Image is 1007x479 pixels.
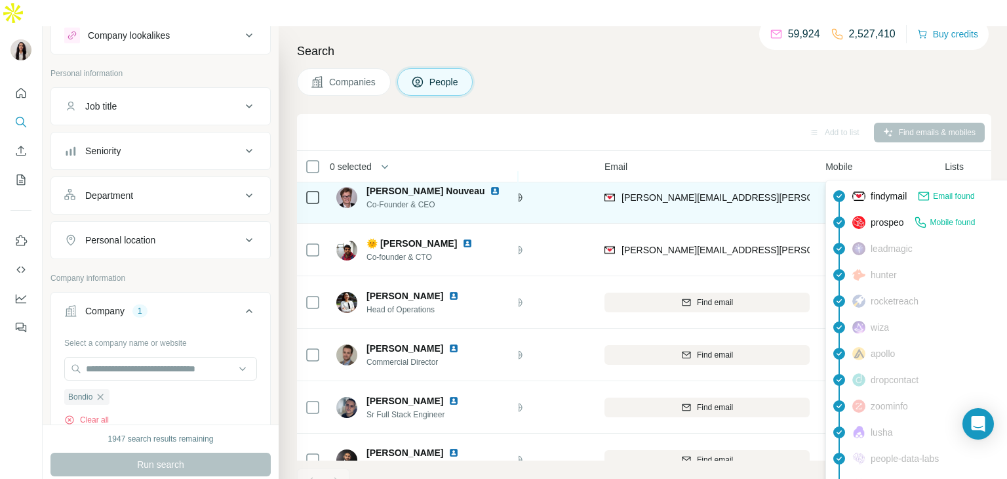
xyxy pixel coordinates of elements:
span: Companies [329,75,377,89]
img: Avatar [10,39,31,60]
img: provider lusha logo [852,426,865,439]
img: Avatar [336,344,357,365]
div: Company lookalikes [88,29,170,42]
span: rocketreach [871,295,918,308]
span: Commercial Director [366,356,475,368]
span: Find email [697,349,733,361]
img: provider zoominfo logo [852,400,865,413]
button: Department [51,180,270,211]
img: LinkedIn logo [490,186,500,196]
div: Department [85,189,133,202]
span: Bondio [68,391,92,403]
img: provider findymail logo [852,190,865,203]
span: lusha [871,426,892,439]
div: Open Intercom Messenger [962,408,994,440]
span: zoominfo [871,400,908,413]
span: people-data-labs [871,452,939,465]
h4: Search [297,42,991,60]
span: People [429,75,460,89]
span: [PERSON_NAME] [366,394,443,407]
img: provider wiza logo [852,321,865,334]
p: 2,527,410 [849,26,896,42]
p: Personal information [50,68,271,79]
span: Co-Founder & CEO [366,199,511,211]
span: findymail [871,190,907,203]
span: dropcontact [871,373,918,386]
span: apollo [871,347,895,360]
button: Find email [604,293,810,312]
p: Company information [50,272,271,284]
span: 0 selected [330,160,372,173]
button: Enrich CSV [10,139,31,163]
span: Mobile found [930,217,975,228]
img: provider findymail logo [604,243,615,257]
img: provider hunter logo [852,269,865,281]
button: Job title [51,91,270,122]
button: Company lookalikes [51,20,270,51]
button: Dashboard [10,287,31,310]
img: Avatar [336,397,357,418]
button: Quick start [10,81,31,105]
span: 🌞 [PERSON_NAME] [366,237,457,250]
button: Search [10,110,31,134]
img: provider rocketreach logo [852,295,865,308]
img: provider apollo logo [852,347,865,360]
img: Avatar [336,292,357,313]
button: Seniority [51,135,270,167]
span: [PERSON_NAME] [366,342,443,355]
button: Company1 [51,295,270,332]
img: Avatar [336,449,357,470]
img: provider findymail logo [604,191,615,204]
div: 1 [132,305,148,317]
img: LinkedIn logo [448,448,459,458]
button: Find email [604,345,810,365]
button: Feedback [10,316,31,339]
span: Lists [945,160,964,173]
img: LinkedIn logo [448,343,459,354]
img: provider people-data-labs logo [852,452,865,464]
img: provider dropcontact logo [852,373,865,386]
img: provider leadmagic logo [852,242,865,255]
button: My lists [10,168,31,192]
span: wiza [871,321,889,334]
button: Find email [604,398,810,417]
img: LinkedIn logo [448,291,459,301]
span: leadmagic [871,242,913,255]
span: [PERSON_NAME][EMAIL_ADDRESS][PERSON_NAME][DOMAIN_NAME] [622,245,928,255]
img: LinkedIn logo [462,238,473,249]
button: Clear all [64,414,109,426]
div: Seniority [85,144,121,157]
span: Mobile [825,160,852,173]
div: Personal location [85,234,155,247]
button: Use Surfe API [10,258,31,281]
span: [PERSON_NAME][EMAIL_ADDRESS][PERSON_NAME][DOMAIN_NAME] [622,192,928,203]
div: 1947 search results remaining [108,433,214,445]
img: provider prospeo logo [852,216,865,229]
button: Use Surfe on LinkedIn [10,229,31,253]
span: Email [604,160,627,173]
span: Find email [697,297,733,308]
span: Sr Full Stack Engineer [366,409,475,421]
span: Email found [933,190,974,202]
span: hunter [871,268,897,281]
span: Find email [697,454,733,466]
p: 59,924 [788,26,820,42]
span: [PERSON_NAME] Nouveau [366,184,484,198]
span: Co-founder & CTO [366,251,488,263]
button: Personal location [51,224,270,256]
button: Buy credits [917,25,978,43]
img: Avatar [336,187,357,208]
span: Head of Operations [366,304,475,316]
span: prospeo [871,216,904,229]
img: LinkedIn logo [448,396,459,406]
button: Find email [604,450,810,470]
span: [PERSON_NAME] [366,446,443,459]
span: Find email [697,402,733,413]
span: [PERSON_NAME] [366,289,443,302]
div: Select a company name or website [64,332,257,349]
div: Company [85,304,125,318]
div: Job title [85,100,117,113]
img: Avatar [336,239,357,260]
